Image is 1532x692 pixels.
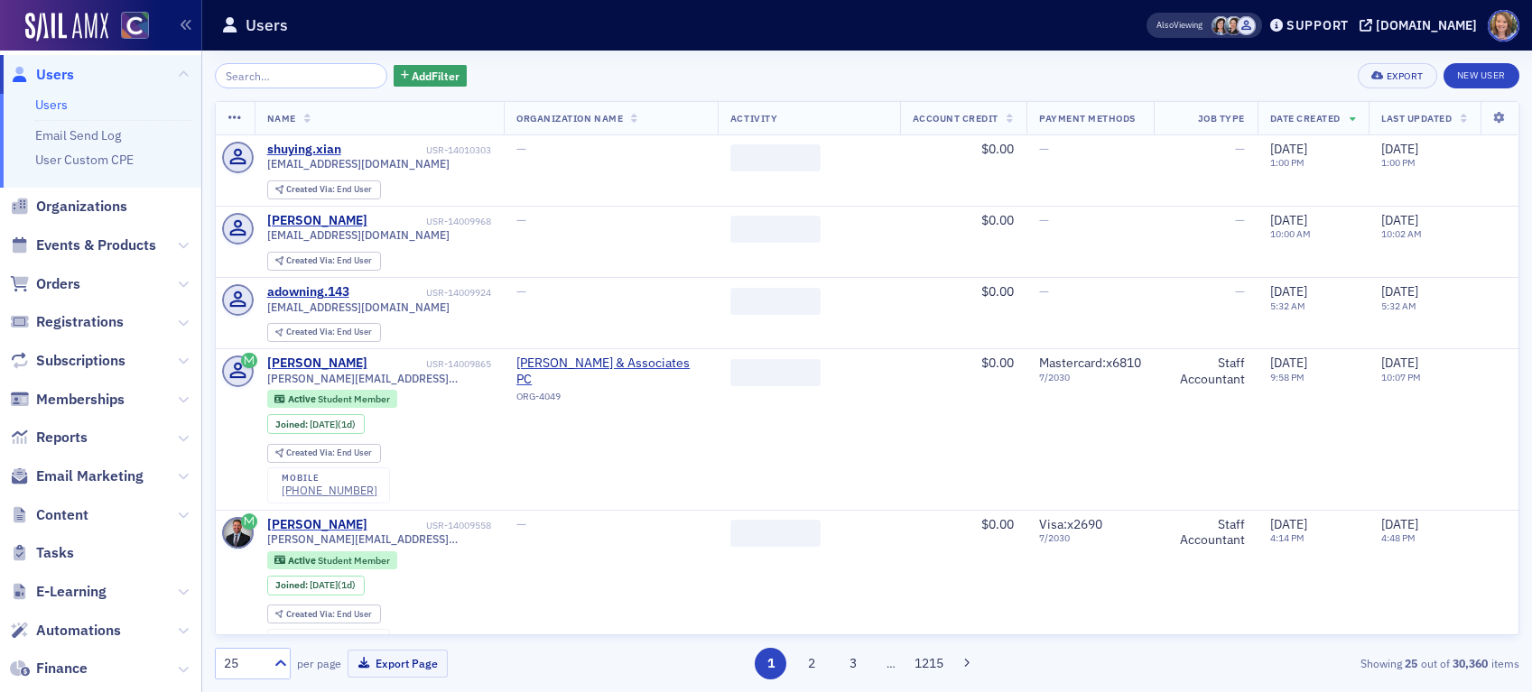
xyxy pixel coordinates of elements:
button: AddFilter [394,65,468,88]
span: [DATE] [310,578,338,591]
div: Active: Active: Student Member [267,551,398,569]
a: [PERSON_NAME] [267,517,367,533]
div: Created Via: End User [267,323,381,342]
span: Pamela Galey-Coleman [1224,16,1243,35]
span: — [1235,141,1245,157]
span: Mastercard : x6810 [1039,355,1141,371]
span: [DATE] [1270,516,1307,532]
span: Payment Methods [1039,112,1136,125]
span: — [1039,212,1049,228]
button: Export Page [348,650,448,678]
span: $0.00 [981,355,1014,371]
span: Created Via : [286,254,337,266]
span: — [1235,283,1245,300]
span: [DATE] [310,418,338,430]
div: Also [1156,19,1174,31]
span: Active [288,392,318,405]
div: (1d) [310,579,356,591]
a: Registrations [10,312,124,332]
div: (1d) [310,419,356,430]
span: … [878,655,904,671]
span: [DATE] [1270,283,1307,300]
span: Created Via : [286,183,337,195]
a: shuying.xian [267,142,341,158]
span: Date Created [1270,112,1341,125]
time: 9:58 PM [1270,371,1305,383]
div: Export [1387,71,1424,81]
button: 3 [837,648,868,679]
button: [DOMAIN_NAME] [1360,19,1483,32]
time: 1:00 PM [1381,156,1416,169]
div: USR-14009558 [370,520,491,531]
button: 1215 [913,648,944,679]
div: [DOMAIN_NAME] [1376,17,1477,33]
a: [PERSON_NAME] & Associates PC [516,355,705,387]
span: — [1039,283,1049,300]
h1: Users [246,14,288,36]
span: ‌ [730,359,821,386]
strong: 30,360 [1450,655,1491,671]
span: Email Marketing [36,466,144,486]
div: Staff Accountant [1166,355,1245,387]
span: E-Learning [36,582,107,602]
a: Users [35,97,68,113]
div: 25 [224,654,264,673]
span: Piyali Chatterjee [1237,16,1256,35]
span: Visa : x2690 [1039,516,1102,532]
span: Account Credit [913,112,998,125]
span: Finance [36,659,88,678]
a: User Custom CPE [35,152,134,168]
span: Memberships [36,390,125,410]
a: Organizations [10,197,127,217]
a: New User [1444,63,1519,88]
time: 10:02 AM [1381,227,1422,240]
div: Showing out of items [1097,655,1519,671]
span: Events & Products [36,235,156,255]
span: — [516,141,526,157]
div: Joined: 2025-08-26 00:00:00 [267,414,365,434]
span: — [516,212,526,228]
div: USR-14009968 [370,216,491,227]
a: [PERSON_NAME] [267,355,367,372]
span: $0.00 [981,212,1014,228]
time: 4:14 PM [1270,531,1305,544]
div: End User [286,256,372,266]
a: View Homepage [108,12,149,42]
a: Finance [10,659,88,678]
div: Created Via: End User [267,604,381,623]
span: — [516,516,526,532]
a: Subscriptions [10,351,125,371]
label: per page [297,655,341,671]
span: Tasks [36,543,74,563]
span: Profile [1488,10,1519,42]
span: $0.00 [981,141,1014,157]
span: [DATE] [1381,355,1418,371]
a: [PHONE_NUMBER] [282,484,377,497]
span: Job Type [1198,112,1245,125]
span: Created Via : [286,447,337,458]
a: Events & Products [10,235,156,255]
span: Created Via : [286,326,337,337]
span: Organization Name [516,112,623,125]
div: ORG-4049 [516,391,705,409]
div: End User [286,328,372,337]
div: End User [286,610,372,620]
time: 5:32 AM [1270,300,1305,312]
div: USR-14009865 [370,358,491,370]
span: [DATE] [1381,516,1418,532]
a: Email Marketing [10,466,144,486]
a: E-Learning [10,582,107,602]
time: 1:00 PM [1270,156,1305,169]
span: Viewing [1156,19,1202,32]
img: SailAMX [121,12,149,40]
span: Joined : [275,579,310,591]
span: [DATE] [1270,212,1307,228]
strong: 25 [1402,655,1421,671]
time: 10:00 AM [1270,227,1311,240]
a: [PERSON_NAME] [267,213,367,229]
span: — [1039,141,1049,157]
div: USR-14010303 [344,144,491,156]
span: ‌ [730,144,821,171]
